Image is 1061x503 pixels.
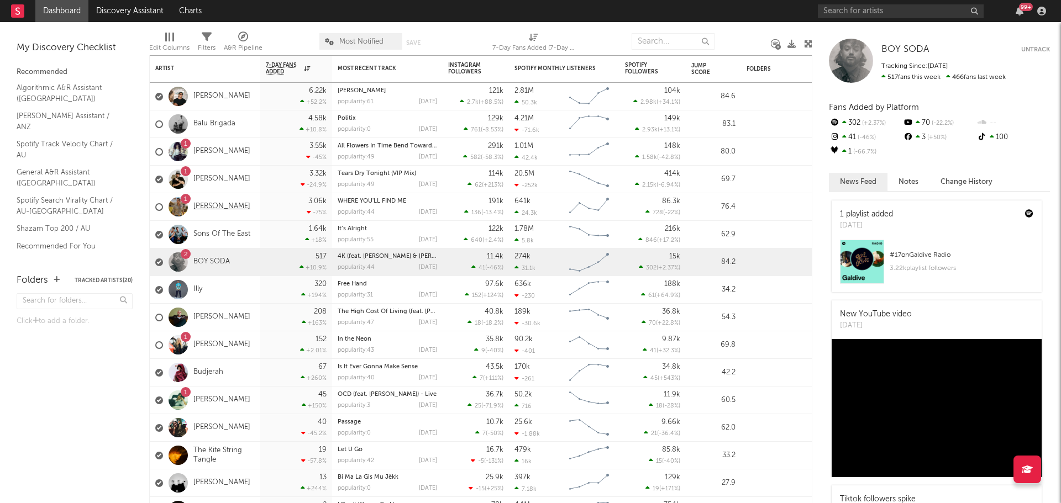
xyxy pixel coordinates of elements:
[747,66,829,72] div: Folders
[659,155,679,161] span: -42.8 %
[318,363,327,370] div: 67
[881,74,941,81] span: 517 fans this week
[338,419,361,425] a: Passage
[193,147,250,156] a: [PERSON_NAME]
[318,419,327,426] div: 40
[17,274,48,287] div: Folders
[480,99,502,105] span: +88.5 %
[338,403,370,409] div: popularity: 3
[856,135,876,141] span: -46 %
[338,115,356,121] a: Politix
[664,391,680,398] div: 11.9k
[669,253,680,260] div: 15k
[514,336,533,343] div: 90.2k
[514,237,534,244] div: 5.8k
[658,348,679,354] span: +32.3 %
[483,210,502,216] span: -13.4 %
[17,138,122,161] a: Spotify Track Velocity Chart / AU
[926,135,947,141] span: +50 %
[475,182,482,188] span: 62
[881,74,1006,81] span: 466 fans last week
[485,375,502,382] span: +111 %
[514,280,531,288] div: 636k
[17,166,122,189] a: General A&R Assistant ([GEOGRAPHIC_DATA])
[691,145,736,158] div: 80.0
[302,319,327,326] div: +163 %
[419,264,437,271] div: [DATE]
[514,182,538,189] div: -252k
[338,281,437,287] div: Free Hand
[691,228,736,241] div: 62.9
[665,225,680,232] div: 216k
[662,363,680,370] div: 34.8k
[193,174,250,184] a: [PERSON_NAME]
[419,154,437,160] div: [DATE]
[658,182,679,188] span: -6.94 %
[193,340,250,350] a: [PERSON_NAME]
[488,142,503,150] div: 291k
[829,116,902,130] div: 302
[300,347,327,354] div: +2.01 %
[656,293,679,299] span: +64.9 %
[471,210,481,216] span: 136
[484,237,502,243] span: +2.4 %
[338,264,375,271] div: popularity: 44
[448,62,487,75] div: Instagram Followers
[479,265,485,271] span: 41
[464,126,503,133] div: ( )
[840,220,896,231] div: [DATE]
[193,368,223,377] a: Budjerah
[308,198,327,205] div: 3.06k
[691,62,719,76] div: Jump Score
[902,116,976,130] div: 70
[658,265,679,271] span: +2.37 %
[890,248,1033,262] div: # 17 on Galdive Radio
[635,153,680,161] div: ( )
[643,374,680,382] div: ( )
[902,130,976,145] div: 3
[514,99,537,106] div: 50.3k
[338,391,437,398] div: OCD (feat. Chloe Dadd) - Live
[930,120,954,126] span: -22.2 %
[338,115,437,121] div: Politix
[193,395,250,405] a: [PERSON_NAME]
[514,253,530,260] div: 274k
[829,103,919,112] span: Fans Added by Platform
[564,276,614,304] svg: Chart title
[633,98,680,105] div: ( )
[656,403,663,409] span: 18
[860,120,886,126] span: +2.37 %
[514,170,534,177] div: 20.5M
[929,173,1004,191] button: Change History
[890,262,1033,275] div: 3.22k playlist followers
[840,320,912,331] div: [DATE]
[662,198,680,205] div: 86.3k
[193,285,202,294] a: Illy
[224,28,262,60] div: A&R Pipeline
[419,375,437,381] div: [DATE]
[482,127,502,133] span: -8.53 %
[646,265,656,271] span: 302
[658,99,679,105] span: +34.1 %
[642,319,680,326] div: ( )
[691,338,736,352] div: 69.8
[485,308,503,315] div: 40.8k
[487,253,503,260] div: 11.4k
[514,225,534,232] div: 1.78M
[338,281,367,287] a: Free Hand
[653,210,663,216] span: 728
[514,198,530,205] div: 641k
[338,88,386,94] a: [PERSON_NAME]
[881,44,929,55] a: BOY SODA
[338,336,371,342] a: In the Neon
[514,154,538,161] div: 42.4k
[662,308,680,315] div: 36.8k
[642,182,656,188] span: 2.15k
[564,110,614,138] svg: Chart title
[338,143,437,149] div: All Flowers In Time Bend Towards The Sun
[691,283,736,296] div: 34.2
[564,138,614,166] svg: Chart title
[564,386,614,414] svg: Chart title
[635,126,680,133] div: ( )
[664,280,680,288] div: 188k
